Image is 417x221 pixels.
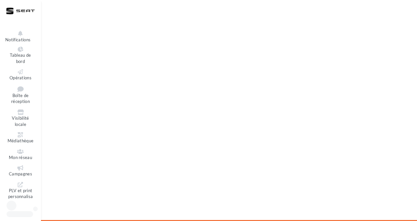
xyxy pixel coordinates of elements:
a: Visibilité locale [5,108,36,128]
a: Opérations [5,68,36,82]
a: PLV et print personnalisable [5,181,36,207]
span: Tableau de bord [10,52,31,64]
a: Médiathèque [5,131,36,145]
span: Boîte de réception [11,93,30,104]
span: Visibilité locale [12,115,29,127]
a: Mon réseau [5,148,36,162]
span: PLV et print personnalisable [8,188,33,205]
span: Mon réseau [9,155,32,160]
span: Opérations [10,75,31,80]
a: Boîte de réception [5,85,36,106]
span: Médiathèque [8,138,34,143]
a: Campagnes [5,164,36,178]
span: Campagnes [9,171,32,176]
span: Notifications [5,37,30,42]
a: Tableau de bord [5,45,36,65]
